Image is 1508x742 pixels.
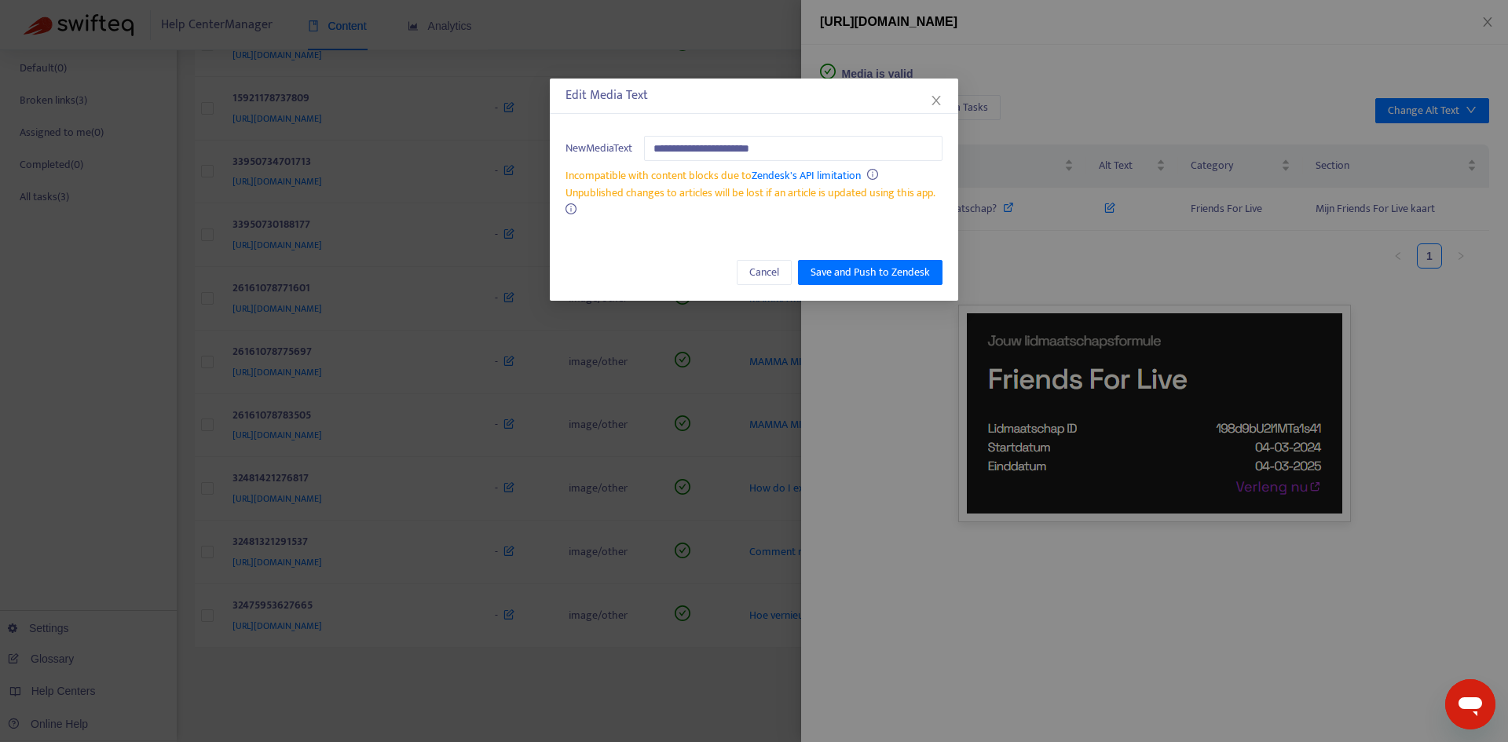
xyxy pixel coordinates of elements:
[930,94,942,107] span: close
[565,140,632,157] span: New Media Text
[752,166,861,185] a: Zendesk's API limitation
[737,260,792,285] button: Cancel
[798,260,942,285] button: Save and Push to Zendesk
[565,184,935,202] span: Unpublished changes to articles will be lost if an article is updated using this app.
[565,86,942,105] div: Edit Media Text
[928,92,945,109] button: Close
[565,203,576,214] span: info-circle
[867,169,878,180] span: info-circle
[749,264,779,281] span: Cancel
[565,166,861,185] span: Incompatible with content blocks due to
[1445,679,1495,729] iframe: Knop om het berichtenvenster te openen
[811,264,930,281] span: Save and Push to Zendesk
